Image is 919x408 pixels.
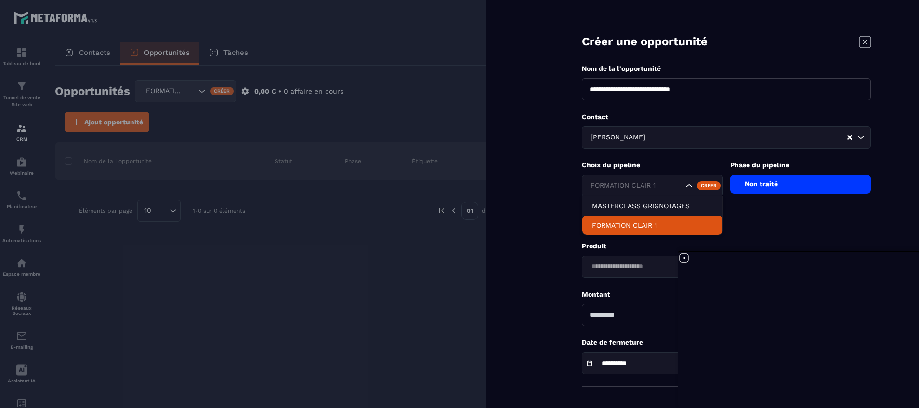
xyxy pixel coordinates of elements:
[582,290,871,299] p: Montant
[582,34,708,50] p: Créer une opportunité
[847,134,852,141] button: Clear Selected
[588,132,647,143] span: [PERSON_NAME]
[582,64,871,73] p: Nom de la l'opportunité
[588,261,855,272] input: Search for option
[647,132,846,143] input: Search for option
[582,161,723,170] p: Choix du pipeline
[582,242,871,251] p: Produit
[582,112,871,122] p: Contact
[582,209,871,218] p: Choix Étiquette
[697,181,721,190] div: Créer
[582,338,871,347] p: Date de fermeture
[730,161,871,170] p: Phase du pipeline
[588,180,683,191] input: Search for option
[582,256,871,278] div: Search for option
[582,126,871,149] div: Search for option
[582,175,723,197] div: Search for option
